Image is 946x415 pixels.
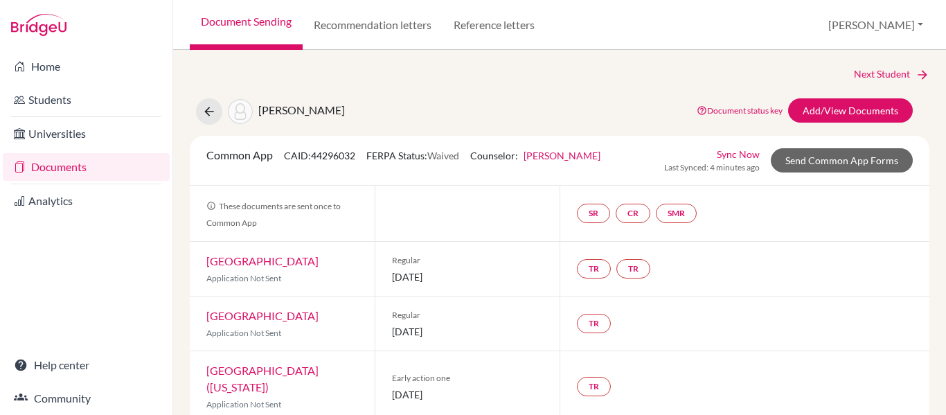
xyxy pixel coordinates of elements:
a: TR [577,314,611,333]
a: Community [3,385,170,412]
span: Application Not Sent [206,328,281,338]
a: Students [3,86,170,114]
a: Home [3,53,170,80]
span: Common App [206,148,273,161]
a: Analytics [3,187,170,215]
a: Documents [3,153,170,181]
a: SR [577,204,610,223]
a: [GEOGRAPHIC_DATA] ([US_STATE]) [206,364,319,394]
span: Early action one [392,372,543,385]
a: Next Student [854,67,929,82]
a: TR [616,259,650,279]
span: These documents are sent once to Common App [206,201,341,228]
a: Send Common App Forms [771,148,913,173]
img: Bridge-U [11,14,66,36]
button: [PERSON_NAME] [822,12,929,38]
span: [DATE] [392,270,543,284]
span: Application Not Sent [206,399,281,409]
a: TR [577,377,611,396]
a: CR [616,204,650,223]
a: Sync Now [717,147,760,161]
a: Add/View Documents [788,98,913,123]
a: SMR [656,204,697,223]
a: Document status key [697,105,783,116]
a: Help center [3,351,170,379]
a: [GEOGRAPHIC_DATA] [206,309,319,322]
a: Universities [3,120,170,148]
a: TR [577,259,611,279]
span: Regular [392,254,543,267]
span: [PERSON_NAME] [258,103,345,116]
span: CAID: 44296032 [284,150,355,161]
a: [PERSON_NAME] [524,150,600,161]
span: [DATE] [392,324,543,339]
a: [GEOGRAPHIC_DATA] [206,254,319,267]
span: Regular [392,309,543,321]
span: Application Not Sent [206,273,281,283]
span: [DATE] [392,387,543,402]
span: FERPA Status: [366,150,459,161]
span: Last Synced: 4 minutes ago [664,161,760,174]
span: Waived [427,150,459,161]
span: Counselor: [470,150,600,161]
